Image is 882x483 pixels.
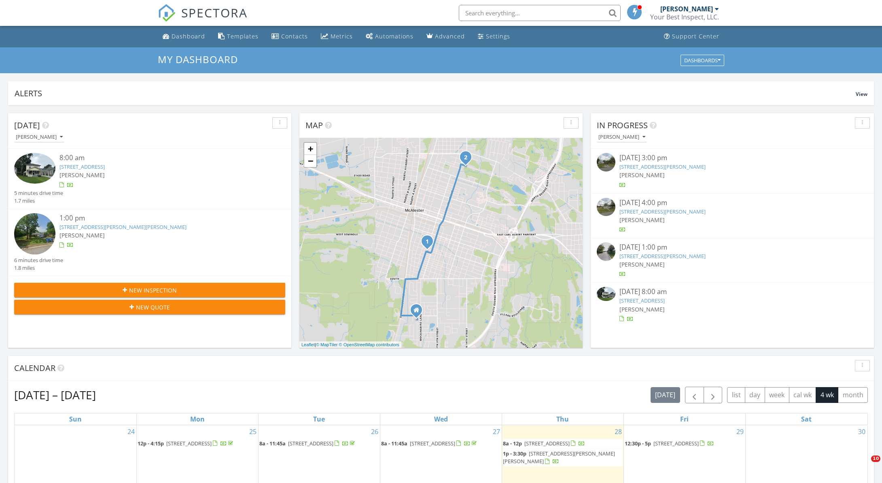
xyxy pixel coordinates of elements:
div: | [299,341,401,348]
h2: [DATE] – [DATE] [14,387,96,403]
div: 610 E Pierce Ave, McAlester, OK 74501 [466,157,471,162]
span: 12p - 4:15p [138,440,164,447]
iframe: Intercom live chat [854,455,874,475]
a: Advanced [423,29,468,44]
div: Contacts [281,32,308,40]
span: [DATE] [14,120,40,131]
a: 1:00 pm [STREET_ADDRESS][PERSON_NAME][PERSON_NAME] [PERSON_NAME] 6 minutes drive time 1.8 miles [14,213,285,272]
span: My Dashboard [158,53,238,66]
div: 1807 Cardinal Ln., McAlester OK 74501 [416,310,421,315]
button: New Quote [14,300,285,314]
button: day [745,387,765,403]
a: 12p - 4:15p [STREET_ADDRESS] [138,439,257,449]
a: Sunday [68,413,83,425]
button: [PERSON_NAME] [597,132,647,143]
a: [STREET_ADDRESS][PERSON_NAME][PERSON_NAME] [59,223,187,231]
a: 8a - 11:45a [STREET_ADDRESS] [381,439,501,449]
a: [DATE] 8:00 am [STREET_ADDRESS] [PERSON_NAME] [597,287,868,323]
a: Saturday [799,413,813,425]
img: The Best Home Inspection Software - Spectora [158,4,176,22]
a: Dashboard [159,29,208,44]
span: [PERSON_NAME] [59,231,105,239]
div: [DATE] 1:00 pm [619,242,845,252]
button: Dashboards [681,55,724,66]
a: Zoom in [304,143,316,155]
a: 8a - 12p [STREET_ADDRESS] [503,440,585,447]
a: Go to August 24, 2025 [126,425,136,438]
a: Go to August 28, 2025 [613,425,623,438]
div: [PERSON_NAME] [660,5,713,13]
a: 8a - 11:45a [STREET_ADDRESS] [259,440,356,447]
a: Automations (Basic) [363,29,417,44]
div: 1.8 miles [14,264,63,272]
span: 12:30p - 5p [625,440,651,447]
div: Support Center [672,32,719,40]
button: Previous [685,387,704,403]
a: 1p - 3:30p [STREET_ADDRESS][PERSON_NAME][PERSON_NAME] [503,450,615,465]
a: 8a - 12p [STREET_ADDRESS] [503,439,623,449]
div: Templates [227,32,259,40]
span: [STREET_ADDRESS] [410,440,455,447]
button: 4 wk [816,387,838,403]
span: Calendar [14,362,55,373]
span: In Progress [597,120,648,131]
span: [STREET_ADDRESS] [166,440,212,447]
i: 1 [426,239,429,245]
a: 12:30p - 5p [STREET_ADDRESS] [625,439,744,449]
a: Zoom out [304,155,316,167]
span: 1p - 3:30p [503,450,526,457]
div: Metrics [331,32,353,40]
i: 2 [464,155,467,161]
a: © MapTiler [316,342,338,347]
div: Settings [486,32,510,40]
div: Alerts [15,88,856,99]
button: month [838,387,868,403]
a: Support Center [661,29,723,44]
a: Go to August 26, 2025 [369,425,380,438]
div: 506 E Seminole Ave, McAlester, OK 74501 [427,241,432,246]
span: Map [305,120,323,131]
a: [DATE] 3:00 pm [STREET_ADDRESS][PERSON_NAME] [PERSON_NAME] [597,153,868,189]
span: View [856,91,867,97]
a: 12:30p - 5p [STREET_ADDRESS] [625,440,714,447]
button: Next [704,387,723,403]
a: [STREET_ADDRESS] [619,297,665,304]
a: Metrics [318,29,356,44]
img: streetview [597,153,615,172]
div: [PERSON_NAME] [16,134,63,140]
span: [PERSON_NAME] [619,261,665,268]
a: Contacts [268,29,311,44]
img: streetview [597,242,615,261]
img: 9356789%2Fcover_photos%2FLLkESd8X0e6TPTH21bJl%2Fsmall.jpg [597,287,615,301]
div: Dashboard [172,32,205,40]
a: Leaflet [301,342,315,347]
button: cal wk [789,387,816,403]
span: [PERSON_NAME] [619,216,665,224]
button: [DATE] [651,387,680,403]
button: [PERSON_NAME] [14,132,64,143]
span: SPECTORA [181,4,248,21]
div: [DATE] 4:00 pm [619,198,845,208]
a: Templates [215,29,262,44]
div: [PERSON_NAME] [598,134,645,140]
span: New Quote [136,303,170,311]
a: [DATE] 1:00 pm [STREET_ADDRESS][PERSON_NAME] [PERSON_NAME] [597,242,868,278]
span: [STREET_ADDRESS] [524,440,570,447]
a: 8:00 am [STREET_ADDRESS] [PERSON_NAME] 5 minutes drive time 1.7 miles [14,153,285,205]
button: New Inspection [14,283,285,297]
span: [STREET_ADDRESS] [653,440,699,447]
div: [DATE] 8:00 am [619,287,845,297]
button: week [765,387,789,403]
a: [STREET_ADDRESS][PERSON_NAME] [619,163,706,170]
a: Settings [475,29,513,44]
img: 9356789%2Fcover_photos%2FLLkESd8X0e6TPTH21bJl%2Fsmall.jpg [14,153,55,184]
a: [DATE] 4:00 pm [STREET_ADDRESS][PERSON_NAME] [PERSON_NAME] [597,198,868,234]
a: © OpenStreetMap contributors [339,342,399,347]
a: Go to August 25, 2025 [248,425,258,438]
a: Wednesday [433,413,449,425]
span: 8a - 12p [503,440,522,447]
div: 6 minutes drive time [14,256,63,264]
div: 8:00 am [59,153,263,163]
a: Go to August 27, 2025 [491,425,502,438]
a: Tuesday [312,413,327,425]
